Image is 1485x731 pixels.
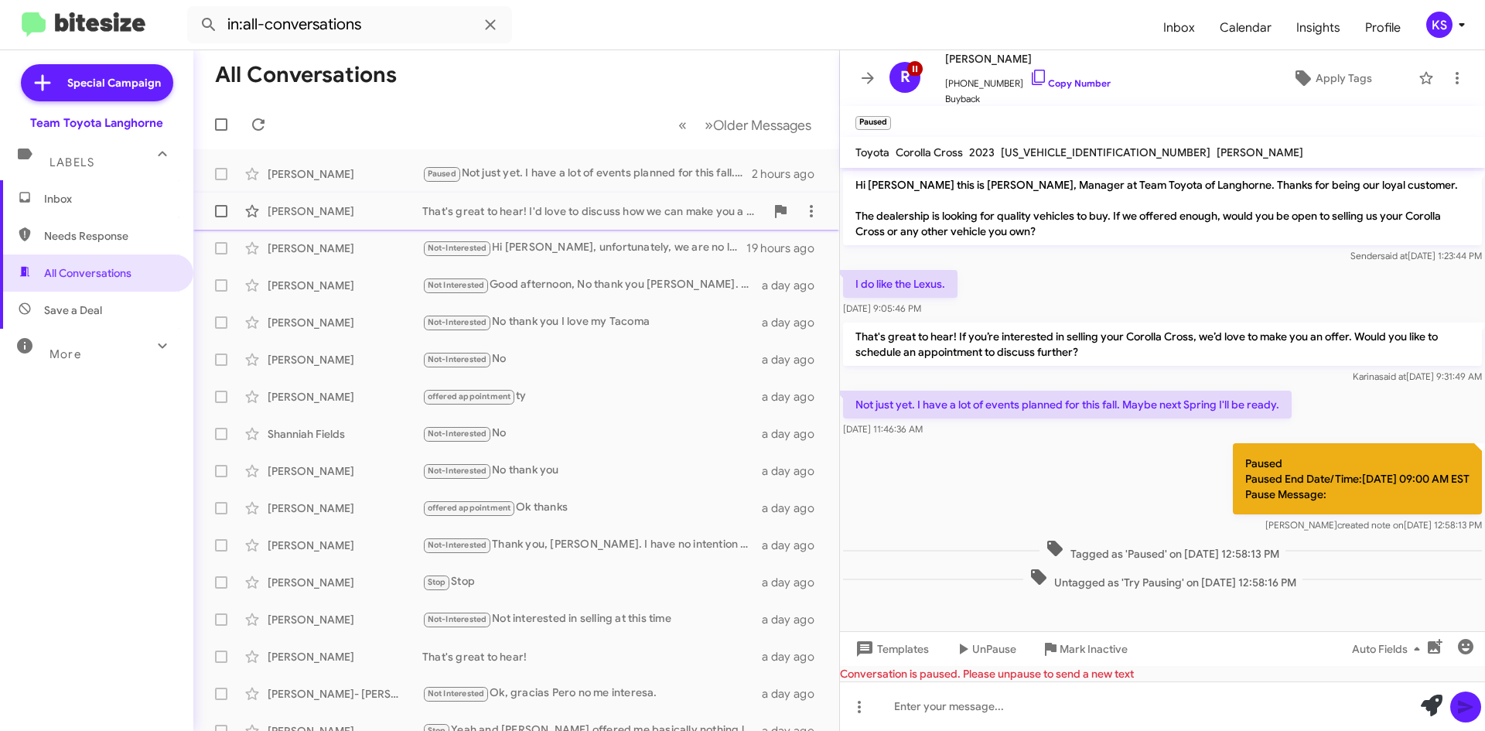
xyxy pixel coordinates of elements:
[422,388,762,405] div: ty
[422,685,762,702] div: Ok, gracias Pero no me interesa.
[1029,635,1140,663] button: Mark Inactive
[187,6,512,43] input: Search
[428,317,487,327] span: Not-Interested
[1350,250,1482,261] span: Sender [DATE] 1:23:44 PM
[840,635,941,663] button: Templates
[762,538,827,553] div: a day ago
[1381,250,1408,261] span: said at
[945,68,1111,91] span: [PHONE_NUMBER]
[428,243,487,253] span: Not-Interested
[268,389,422,405] div: [PERSON_NAME]
[422,649,762,664] div: That's great to hear!
[713,117,811,134] span: Older Messages
[422,350,762,368] div: No
[972,635,1016,663] span: UnPause
[762,686,827,702] div: a day ago
[428,280,485,290] span: Not Interested
[268,575,422,590] div: [PERSON_NAME]
[428,169,456,179] span: Paused
[843,171,1482,245] p: Hi [PERSON_NAME] this is [PERSON_NAME], Manager at Team Toyota of Langhorne. Thanks for being our...
[762,575,827,590] div: a day ago
[669,109,696,141] button: Previous
[422,239,746,257] div: Hi [PERSON_NAME], unfortunately, we are no longer living in the area.
[428,391,511,401] span: offered appointment
[1284,5,1353,50] a: Insights
[945,50,1111,68] span: [PERSON_NAME]
[969,145,995,159] span: 2023
[941,635,1029,663] button: UnPause
[705,115,713,135] span: »
[268,352,422,367] div: [PERSON_NAME]
[49,155,94,169] span: Labels
[44,191,176,207] span: Inbox
[44,302,102,318] span: Save a Deal
[44,228,176,244] span: Needs Response
[840,666,1485,681] div: Conversation is paused. Please unpause to send a new text
[44,265,131,281] span: All Conversations
[843,270,958,298] p: I do like the Lexus.
[1029,77,1111,89] a: Copy Number
[21,64,173,101] a: Special Campaign
[268,278,422,293] div: [PERSON_NAME]
[670,109,821,141] nav: Page navigation example
[852,635,929,663] span: Templates
[215,63,397,87] h1: All Conversations
[762,649,827,664] div: a day ago
[428,354,487,364] span: Not-Interested
[1252,64,1411,92] button: Apply Tags
[762,612,827,627] div: a day ago
[428,429,487,439] span: Not-Interested
[268,241,422,256] div: [PERSON_NAME]
[762,426,827,442] div: a day ago
[762,315,827,330] div: a day ago
[1337,519,1404,531] span: created note on
[1207,5,1284,50] span: Calendar
[422,536,762,554] div: Thank you, [PERSON_NAME]. I have no intention of selling my car at present.
[1265,519,1482,531] span: [PERSON_NAME] [DATE] 12:58:13 PM
[268,500,422,516] div: [PERSON_NAME]
[945,91,1111,107] span: Buyback
[1217,145,1303,159] span: [PERSON_NAME]
[855,145,889,159] span: Toyota
[268,686,422,702] div: [PERSON_NAME]- [PERSON_NAME]
[762,352,827,367] div: a day ago
[695,109,821,141] button: Next
[1353,371,1482,382] span: Karina [DATE] 9:31:49 AM
[762,389,827,405] div: a day ago
[1233,443,1482,514] p: Paused Paused End Date/Time:[DATE] 09:00 AM EST Pause Message:
[422,165,752,183] div: Not just yet. I have a lot of events planned for this fall. Maybe next Spring I'll be ready.
[268,649,422,664] div: [PERSON_NAME]
[268,612,422,627] div: [PERSON_NAME]
[422,610,762,628] div: Not interested in selling at this time
[1316,64,1372,92] span: Apply Tags
[900,65,910,90] span: R
[30,115,163,131] div: Team Toyota Langhorne
[762,500,827,516] div: a day ago
[1426,12,1453,38] div: KS
[1060,635,1128,663] span: Mark Inactive
[428,466,487,476] span: Not-Interested
[762,463,827,479] div: a day ago
[1023,568,1302,590] span: Untagged as 'Try Pausing' on [DATE] 12:58:16 PM
[1001,145,1210,159] span: [US_VEHICLE_IDENTIFICATION_NUMBER]
[268,166,422,182] div: [PERSON_NAME]
[762,278,827,293] div: a day ago
[1379,371,1406,382] span: said at
[752,166,827,182] div: 2 hours ago
[678,115,687,135] span: «
[1353,5,1413,50] a: Profile
[422,276,762,294] div: Good afternoon, No thank you [PERSON_NAME]. Be in touch in a years time maybe for my wife's suv
[843,323,1482,366] p: That's great to hear! If you’re interested in selling your Corolla Cross, we’d love to make you a...
[268,203,422,219] div: [PERSON_NAME]
[428,577,446,587] span: Stop
[422,462,762,480] div: No thank you
[1340,635,1439,663] button: Auto Fields
[1352,635,1426,663] span: Auto Fields
[746,241,827,256] div: 19 hours ago
[843,302,921,314] span: [DATE] 9:05:46 PM
[268,315,422,330] div: [PERSON_NAME]
[268,538,422,553] div: [PERSON_NAME]
[268,426,422,442] div: Shanniah Fields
